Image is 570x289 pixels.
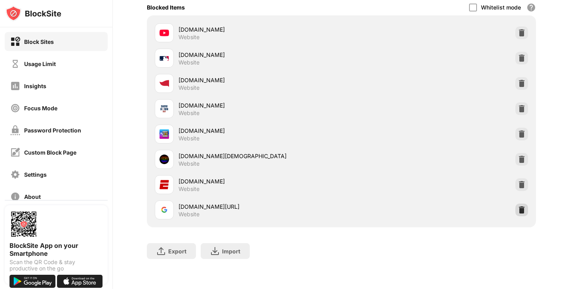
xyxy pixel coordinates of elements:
[24,171,47,178] div: Settings
[179,177,341,185] div: [DOMAIN_NAME]
[9,275,55,288] img: get-it-on-google-play.svg
[179,25,341,34] div: [DOMAIN_NAME]
[160,53,169,63] img: favicons
[24,127,81,134] div: Password Protection
[179,84,199,91] div: Website
[481,4,521,11] div: Whitelist mode
[10,170,20,179] img: settings-off.svg
[10,59,20,69] img: time-usage-off.svg
[222,248,240,255] div: Import
[6,6,61,21] img: logo-blocksite.svg
[179,185,199,193] div: Website
[10,81,20,91] img: insights-off.svg
[179,211,199,218] div: Website
[160,155,169,164] img: favicons
[10,37,20,47] img: block-on.svg
[179,51,341,59] div: [DOMAIN_NAME]
[9,242,103,257] div: BlockSite App on your Smartphone
[24,83,46,89] div: Insights
[179,34,199,41] div: Website
[179,127,341,135] div: [DOMAIN_NAME]
[24,193,41,200] div: About
[24,105,57,111] div: Focus Mode
[179,160,199,167] div: Website
[10,147,20,157] img: customize-block-page-off.svg
[9,259,103,272] div: Scan the QR Code & stay productive on the go
[179,59,199,66] div: Website
[160,180,169,189] img: favicons
[10,192,20,202] img: about-off.svg
[160,28,169,38] img: favicons
[160,205,169,215] img: favicons
[160,104,169,113] img: favicons
[10,103,20,113] img: focus-off.svg
[179,152,341,160] div: [DOMAIN_NAME][DEMOGRAPHIC_DATA]
[179,135,199,142] div: Website
[179,76,341,84] div: [DOMAIN_NAME]
[168,248,186,255] div: Export
[179,202,341,211] div: [DOMAIN_NAME][URL]
[10,125,20,135] img: password-protection-off.svg
[24,38,54,45] div: Block Sites
[179,110,199,117] div: Website
[24,149,76,156] div: Custom Block Page
[179,101,341,110] div: [DOMAIN_NAME]
[147,4,185,11] div: Blocked Items
[160,129,169,139] img: favicons
[24,60,56,67] div: Usage Limit
[9,210,38,238] img: options-page-qr-code.png
[160,79,169,88] img: favicons
[57,275,103,288] img: download-on-the-app-store.svg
